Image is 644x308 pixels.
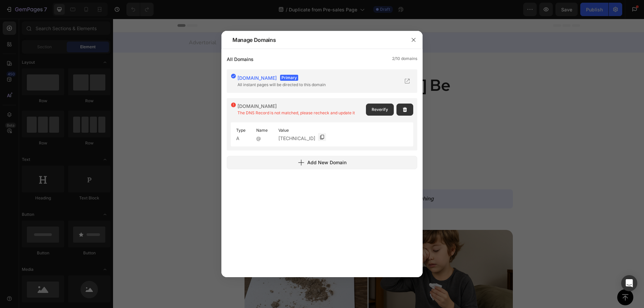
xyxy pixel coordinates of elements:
span: [TECHNICAL_ID] [278,136,315,141]
button: Add New Domain [227,156,417,169]
span: A [236,136,239,141]
span: Reverify [372,107,388,113]
p: By [158,148,209,157]
span: Primary [280,75,298,81]
span: Name [256,128,268,133]
span: 2/10 domains [392,56,417,63]
div: All Domains [227,56,254,63]
p: | [212,148,213,157]
p: Last Updated Mar 3.2025 [216,148,277,157]
span: All instant pages will be directed to this domain [237,82,326,87]
button: Reverify [366,104,394,116]
strong: [PERSON_NAME] [164,149,209,156]
span: @ [256,136,261,141]
div: Manage Domains [232,36,276,44]
span: Value [278,128,326,133]
span: [DOMAIN_NAME] [237,103,277,109]
span: The DNS Record is not matched, please recheck and update it [237,110,355,115]
div: Open Intercom Messenger [621,275,637,291]
h2: Could [MEDICAL_DATA] Be Triggering Your Child’s [MEDICAL_DATA]? [131,55,400,119]
img: gempages_570298559904089312-30cf5d35-4903-496f-9603-8667aa975f1a.jpg [131,142,152,163]
i: The 15 Minute Bedtime Routine That Helps Kids Sleep Without Coughing [144,176,321,183]
span: Type [236,128,246,133]
h2: 3 Signs Your Child May Have a [MEDICAL_DATA] [131,123,400,134]
p: Advertorial [76,20,455,28]
span: [DOMAIN_NAME] [237,75,277,81]
div: Add New Domain [298,159,346,166]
